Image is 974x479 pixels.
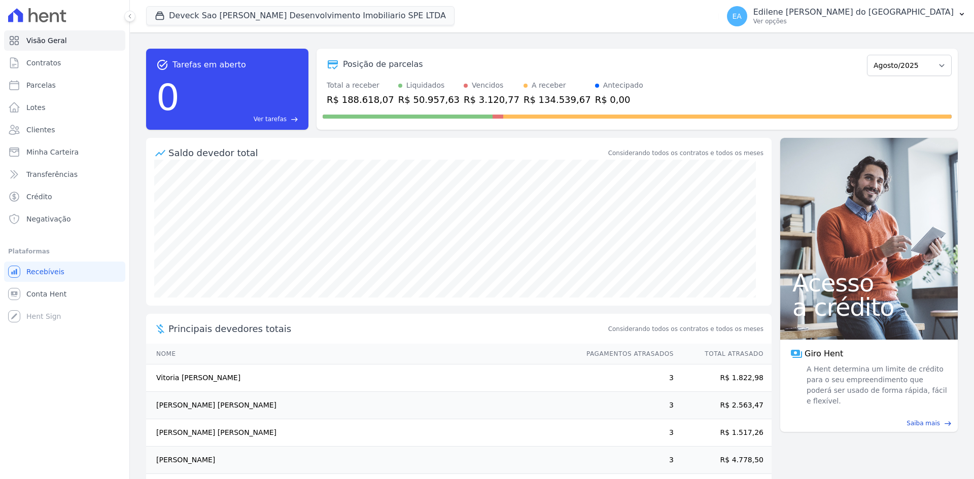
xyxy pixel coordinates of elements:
[719,2,974,30] button: EA Edilene [PERSON_NAME] do [GEOGRAPHIC_DATA] Ver opções
[674,392,772,419] td: R$ 2.563,47
[26,147,79,157] span: Minha Carteira
[4,164,125,185] a: Transferências
[674,364,772,392] td: R$ 1.822,98
[4,97,125,118] a: Lotes
[254,115,287,124] span: Ver tarefas
[524,93,591,106] div: R$ 134.539,67
[577,419,674,447] td: 3
[26,289,66,299] span: Conta Hent
[805,364,948,407] span: A Hent determina um limite de crédito para o seu empreendimento que poderá ser usado de forma ráp...
[577,344,674,364] th: Pagamentos Atrasados
[8,245,121,257] div: Plataformas
[464,93,519,106] div: R$ 3.120,77
[168,322,606,336] span: Principais devedores totais
[26,169,78,179] span: Transferências
[674,447,772,474] td: R$ 4.778,50
[146,392,577,419] td: [PERSON_NAME] [PERSON_NAME]
[4,53,125,73] a: Contratos
[674,419,772,447] td: R$ 1.517,26
[733,13,742,20] span: EA
[577,364,674,392] td: 3
[753,7,954,17] p: Edilene [PERSON_NAME] do [GEOGRAPHIC_DATA]
[26,35,67,46] span: Visão Geral
[4,262,125,282] a: Recebíveis
[595,93,643,106] div: R$ 0,00
[172,59,246,71] span: Tarefas em aberto
[792,295,946,319] span: a crédito
[26,80,56,90] span: Parcelas
[577,392,674,419] td: 3
[907,419,940,428] span: Saiba mais
[603,80,643,91] div: Antecipado
[327,80,394,91] div: Total a receber
[184,115,298,124] a: Ver tarefas east
[786,419,952,428] a: Saiba mais east
[406,80,445,91] div: Liquidados
[674,344,772,364] th: Total Atrasado
[146,6,455,25] button: Deveck Sao [PERSON_NAME] Desenvolvimento Imobiliario SPE LTDA
[168,146,606,160] div: Saldo devedor total
[944,420,952,427] span: east
[26,192,52,202] span: Crédito
[577,447,674,474] td: 3
[4,187,125,207] a: Crédito
[398,93,460,106] div: R$ 50.957,63
[805,348,843,360] span: Giro Hent
[4,120,125,140] a: Clientes
[753,17,954,25] p: Ver opções
[4,30,125,51] a: Visão Geral
[146,419,577,447] td: [PERSON_NAME] [PERSON_NAME]
[4,142,125,162] a: Minha Carteira
[26,214,71,224] span: Negativação
[146,344,577,364] th: Nome
[26,125,55,135] span: Clientes
[146,364,577,392] td: Vitoria [PERSON_NAME]
[146,447,577,474] td: [PERSON_NAME]
[26,102,46,113] span: Lotes
[532,80,566,91] div: A receber
[156,71,180,124] div: 0
[792,271,946,295] span: Acesso
[156,59,168,71] span: task_alt
[608,324,763,334] span: Considerando todos os contratos e todos os meses
[327,93,394,106] div: R$ 188.618,07
[4,75,125,95] a: Parcelas
[26,58,61,68] span: Contratos
[291,116,298,123] span: east
[26,267,64,277] span: Recebíveis
[343,58,423,70] div: Posição de parcelas
[608,149,763,158] div: Considerando todos os contratos e todos os meses
[4,284,125,304] a: Conta Hent
[472,80,503,91] div: Vencidos
[4,209,125,229] a: Negativação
